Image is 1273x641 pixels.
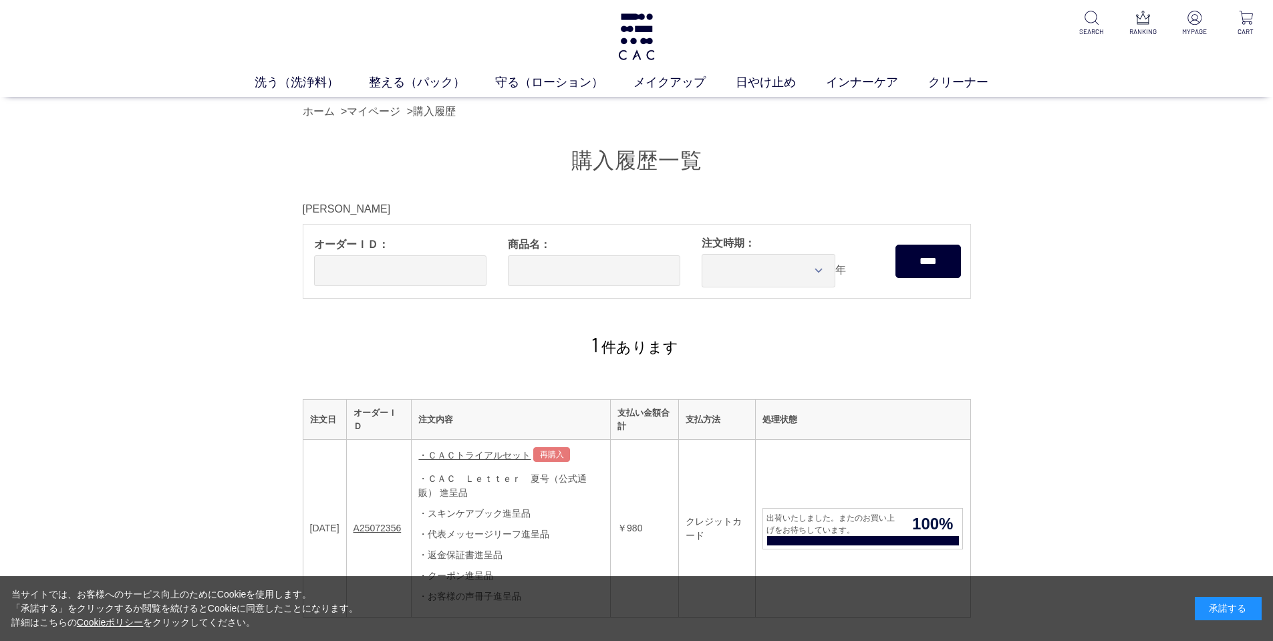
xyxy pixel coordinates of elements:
p: SEARCH [1075,27,1108,37]
span: 件あります [591,339,679,356]
a: 日やけ止め [736,74,826,92]
span: 100% [903,512,962,536]
p: CART [1230,27,1262,37]
img: logo [616,13,657,60]
td: ￥980 [611,440,679,618]
a: 再購入 [533,447,570,462]
p: MYPAGE [1178,27,1211,37]
span: 出荷いたしました。またのお買い上げをお待ちしています。 [763,512,903,536]
div: ・スキンケアブック進呈品 [418,507,603,521]
a: メイクアップ [633,74,736,92]
a: 守る（ローション） [495,74,633,92]
a: 整える（パック） [369,74,495,92]
th: 注文日 [303,400,346,440]
h1: 購入履歴一覧 [303,146,971,175]
a: ホーム [303,106,335,117]
a: ・ＣＡＣトライアルセット [418,450,531,461]
span: 注文時期： [702,235,874,251]
span: オーダーＩＤ： [314,237,486,253]
div: 年 [691,225,885,298]
span: 商品名： [508,237,680,253]
th: 処理状態 [756,400,970,440]
a: 洗う（洗浄料） [255,74,369,92]
a: CART [1230,11,1262,37]
div: 当サイトでは、お客様へのサービス向上のためにCookieを使用します。 「承諾する」をクリックするか閲覧を続けるとCookieに同意したことになります。 詳細はこちらの をクリックしてください。 [11,588,359,630]
a: 購入履歴 [413,106,456,117]
th: オーダーＩＤ [346,400,412,440]
div: [PERSON_NAME] [303,201,971,217]
a: RANKING [1127,11,1159,37]
a: MYPAGE [1178,11,1211,37]
th: 支払い金額合計 [611,400,679,440]
a: Cookieポリシー [77,617,144,628]
span: 1 [591,332,599,356]
a: 出荷いたしました。またのお買い上げをお待ちしています。 100% [762,508,963,549]
li: > [341,104,404,120]
td: [DATE] [303,440,346,618]
div: ・ＣＡＣ Ｌｅｔｔｅｒ 夏号（公式通販） 進呈品 [418,472,603,500]
a: A25072356 [353,523,402,533]
div: ・返金保証書進呈品 [418,548,603,562]
a: クリーナー [928,74,1018,92]
th: 注文内容 [412,400,611,440]
a: インナーケア [826,74,928,92]
div: ・クーポン進呈品 [418,569,603,583]
a: SEARCH [1075,11,1108,37]
div: ・代表メッセージリーフ進呈品 [418,527,603,541]
p: RANKING [1127,27,1159,37]
td: クレジットカード [679,440,756,618]
div: 承諾する [1195,597,1262,620]
th: 支払方法 [679,400,756,440]
li: > [407,104,459,120]
a: マイページ [347,106,400,117]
